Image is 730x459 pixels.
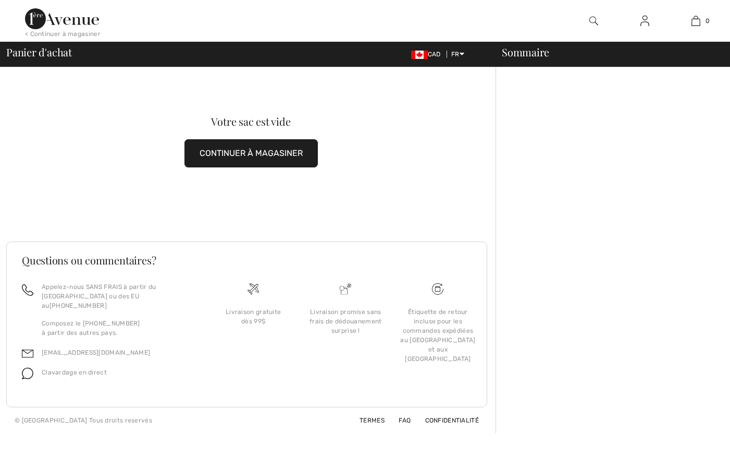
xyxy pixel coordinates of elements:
[22,284,33,296] img: call
[6,47,72,57] span: Panier d'achat
[400,307,476,364] div: Étiquette de retour incluse pour les commandes expédiées au [GEOGRAPHIC_DATA] et aux [GEOGRAPHIC_...
[411,51,428,59] img: Canadian Dollar
[347,417,385,424] a: Termes
[432,283,443,295] img: Livraison gratuite dès 99$
[42,319,195,337] p: Composez le [PHONE_NUMBER] à partir des autres pays.
[413,417,479,424] a: Confidentialité
[22,348,33,359] img: email
[248,283,259,295] img: Livraison gratuite dès 99$
[640,15,649,27] img: Mes infos
[184,139,318,167] button: CONTINUER À MAGASINER
[706,16,710,26] span: 0
[411,51,445,58] span: CAD
[42,349,150,356] a: [EMAIL_ADDRESS][DOMAIN_NAME]
[25,29,101,39] div: < Continuer à magasiner
[42,282,195,310] p: Appelez-nous SANS FRAIS à partir du [GEOGRAPHIC_DATA] ou des EU au
[671,15,721,27] a: 0
[50,302,107,309] a: [PHONE_NUMBER]
[489,47,724,57] div: Sommaire
[42,369,107,376] span: Clavardage en direct
[691,15,700,27] img: Mon panier
[25,8,99,29] img: 1ère Avenue
[31,116,471,127] div: Votre sac est vide
[22,368,33,379] img: chat
[589,15,598,27] img: recherche
[632,15,658,28] a: Se connecter
[451,51,464,58] span: FR
[386,417,411,424] a: FAQ
[216,307,291,326] div: Livraison gratuite dès 99$
[15,416,152,425] div: © [GEOGRAPHIC_DATA] Tous droits reservés
[308,307,383,335] div: Livraison promise sans frais de dédouanement surprise !
[340,283,351,295] img: Livraison promise sans frais de dédouanement surprise&nbsp;!
[22,255,472,265] h3: Questions ou commentaires?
